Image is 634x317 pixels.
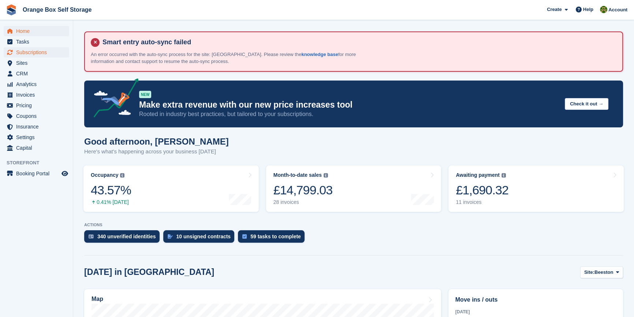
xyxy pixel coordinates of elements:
[4,79,69,89] a: menu
[266,165,441,212] a: Month-to-date sales £14,799.03 28 invoices
[4,100,69,111] a: menu
[84,267,214,277] h2: [DATE] in [GEOGRAPHIC_DATA]
[456,183,508,198] div: £1,690.32
[87,78,139,120] img: price-adjustments-announcement-icon-8257ccfd72463d97f412b2fc003d46551f7dbcb40ab6d574587a9cd5c0d94...
[84,148,229,156] p: Here's what's happening across your business [DATE]
[594,269,613,276] span: Beeston
[4,132,69,142] a: menu
[600,6,607,13] img: Sarah
[84,137,229,146] h1: Good afternoon, [PERSON_NAME]
[168,234,173,239] img: contract_signature_icon-13c848040528278c33f63329250d36e43548de30e8caae1d1a13099fd9432cc5.svg
[547,6,562,13] span: Create
[456,172,500,178] div: Awaiting payment
[91,51,365,65] p: An error occurred with the auto-sync process for the site: [GEOGRAPHIC_DATA]. Please review the f...
[89,234,94,239] img: verify_identity-adf6edd0f0f0b5bbfe63781bf79b02c33cf7c696d77639b501bdc392416b5a36.svg
[16,68,60,79] span: CRM
[584,269,594,276] span: Site:
[16,26,60,36] span: Home
[16,111,60,121] span: Coupons
[83,165,259,212] a: Occupancy 43.57% 0.41% [DATE]
[20,4,95,16] a: Orange Box Self Storage
[4,47,69,57] a: menu
[273,183,333,198] div: £14,799.03
[242,234,247,239] img: task-75834270c22a3079a89374b754ae025e5fb1db73e45f91037f5363f120a921f8.svg
[91,183,131,198] div: 43.57%
[4,143,69,153] a: menu
[16,122,60,132] span: Insurance
[6,4,17,15] img: stora-icon-8386f47178a22dfd0bd8f6a31ec36ba5ce8667c1dd55bd0f319d3a0aa187defe.svg
[4,122,69,132] a: menu
[84,223,623,227] p: ACTIONS
[97,234,156,239] div: 340 unverified identities
[501,173,506,178] img: icon-info-grey-7440780725fd019a000dd9b08b2336e03edf1995a4989e88bcd33f0948082b44.svg
[4,26,69,36] a: menu
[4,168,69,179] a: menu
[16,143,60,153] span: Capital
[163,230,238,246] a: 10 unsigned contracts
[16,100,60,111] span: Pricing
[238,230,308,246] a: 59 tasks to complete
[176,234,231,239] div: 10 unsigned contracts
[583,6,593,13] span: Help
[60,169,69,178] a: Preview store
[4,37,69,47] a: menu
[250,234,301,239] div: 59 tasks to complete
[4,58,69,68] a: menu
[139,110,559,118] p: Rooted in industry best practices, but tailored to your subscriptions.
[456,199,508,205] div: 11 invoices
[16,47,60,57] span: Subscriptions
[16,90,60,100] span: Invoices
[16,58,60,68] span: Sites
[608,6,627,14] span: Account
[565,98,608,110] button: Check it out →
[16,79,60,89] span: Analytics
[91,199,131,205] div: 0.41% [DATE]
[16,168,60,179] span: Booking Portal
[4,90,69,100] a: menu
[301,52,338,57] a: knowledge base
[580,266,623,279] button: Site: Beeston
[84,230,163,246] a: 340 unverified identities
[4,68,69,79] a: menu
[139,91,151,98] div: NEW
[324,173,328,178] img: icon-info-grey-7440780725fd019a000dd9b08b2336e03edf1995a4989e88bcd33f0948082b44.svg
[139,100,559,110] p: Make extra revenue with our new price increases tool
[273,199,333,205] div: 28 invoices
[4,111,69,121] a: menu
[7,159,73,167] span: Storefront
[120,173,124,178] img: icon-info-grey-7440780725fd019a000dd9b08b2336e03edf1995a4989e88bcd33f0948082b44.svg
[16,37,60,47] span: Tasks
[100,38,616,46] h4: Smart entry auto-sync failed
[273,172,322,178] div: Month-to-date sales
[91,172,118,178] div: Occupancy
[16,132,60,142] span: Settings
[92,296,103,302] h2: Map
[455,295,616,304] h2: Move ins / outs
[455,309,616,315] div: [DATE]
[448,165,624,212] a: Awaiting payment £1,690.32 11 invoices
